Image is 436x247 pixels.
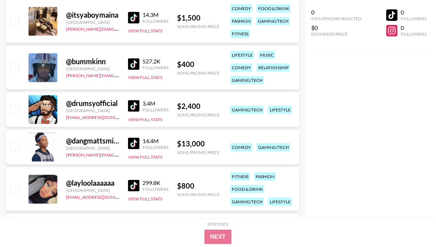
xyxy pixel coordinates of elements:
[66,99,119,108] div: @ drumsyofficial
[142,107,168,113] div: Followers
[128,138,140,149] img: TikTok
[177,60,220,69] div: $ 400
[177,24,220,29] div: Song Promo Price
[177,181,220,190] div: $ 800
[142,186,168,192] div: Followers
[257,63,290,72] div: relationship
[230,51,254,59] div: lifestyle
[128,117,162,122] button: View Full Stats
[66,113,138,120] a: [EMAIL_ADDRESS][DOMAIN_NAME]
[66,188,119,193] div: [GEOGRAPHIC_DATA]
[401,16,427,21] div: Followers
[128,12,140,23] img: TikTok
[230,143,252,151] div: comedy
[268,198,292,206] div: lifestyle
[256,17,290,25] div: gaming/tech
[66,71,207,78] a: [PERSON_NAME][EMAIL_ADDRESS][PERSON_NAME][DOMAIN_NAME]
[142,137,168,145] div: 14.4M
[230,106,264,114] div: gaming/tech
[254,172,276,181] div: fashion
[128,154,162,160] button: View Full Stats
[177,13,220,22] div: $ 1,500
[257,4,291,13] div: food & drink
[66,66,119,71] div: [GEOGRAPHIC_DATA]
[142,58,168,65] div: 527.2K
[142,100,168,107] div: 3.4M
[401,9,427,16] div: 0
[230,30,250,38] div: fitness
[128,58,140,70] img: TikTok
[142,145,168,150] div: Followers
[66,178,119,188] div: @ layloolaaaaaa
[177,70,220,76] div: Song Promo Price
[142,179,168,186] div: 299.8K
[128,180,140,191] img: TikTok
[401,24,427,31] div: 0
[142,65,168,70] div: Followers
[177,192,220,197] div: Song Promo Price
[311,31,361,37] div: Estimated Price
[66,151,173,158] a: [PERSON_NAME][EMAIL_ADDRESS][DOMAIN_NAME]
[311,9,361,16] div: 0
[230,4,252,13] div: comedy
[66,19,119,25] div: [GEOGRAPHIC_DATA]
[128,100,140,112] img: TikTok
[401,31,427,37] div: Followers
[257,143,290,151] div: gaming/tech
[230,198,264,206] div: gaming/tech
[128,75,162,80] button: View Full Stats
[230,76,264,84] div: gaming/tech
[204,230,232,244] button: Next
[66,145,119,151] div: [GEOGRAPHIC_DATA]
[142,11,168,18] div: 14.3M
[208,221,229,227] div: Step 1 of 2
[230,63,252,72] div: comedy
[66,10,119,19] div: @ itsyaboymaina
[177,150,220,155] div: Song Promo Price
[177,112,220,118] div: Song Promo Price
[66,25,173,32] a: [PERSON_NAME][EMAIL_ADDRESS][DOMAIN_NAME]
[66,136,119,145] div: @ dangmattsmith
[311,24,361,31] div: $0
[230,17,252,25] div: fashion
[142,18,168,24] div: Followers
[230,172,250,181] div: fitness
[66,108,119,113] div: [GEOGRAPHIC_DATA]
[311,16,361,21] div: Influencers Selected
[66,193,138,200] a: [EMAIL_ADDRESS][DOMAIN_NAME]
[177,102,220,111] div: $ 2,400
[268,106,292,114] div: lifestyle
[128,28,162,34] button: View Full Stats
[177,139,220,148] div: $ 13,000
[128,196,162,202] button: View Full Stats
[66,57,119,66] div: @ bummkinn
[230,185,264,193] div: food & drink
[259,51,275,59] div: music
[400,211,427,238] iframe: Drift Widget Chat Controller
